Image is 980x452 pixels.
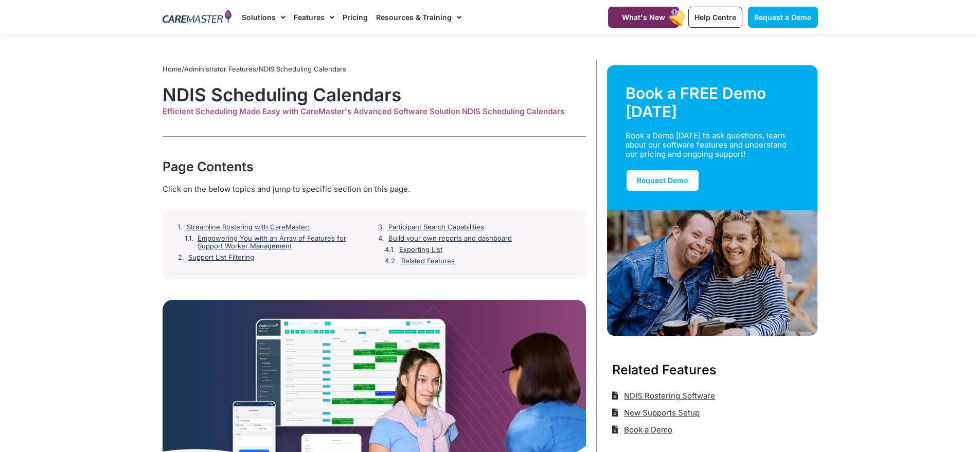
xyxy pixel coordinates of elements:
div: Page Contents [163,157,586,176]
a: Support List Filtering [188,254,254,262]
a: NDIS Rostering Software [612,387,716,404]
span: Book a Demo [621,421,672,438]
a: Related Features [401,257,455,265]
a: Help Centre [688,7,742,28]
a: Administrator Features [184,65,256,73]
div: Book a Demo [DATE] to ask questions, learn about our software features and understand our pricing... [626,131,787,159]
span: NDIS Scheduling Calendars [259,65,346,73]
a: Request Demo [626,169,700,192]
a: Home [163,65,182,73]
span: Help Centre [694,13,736,22]
span: Request Demo [637,176,688,185]
span: What's New [622,13,665,22]
a: Streamline Rostering with CareMaster: [187,223,310,231]
a: Build your own reports and dashboard [388,234,512,243]
span: NDIS Rostering Software [621,387,715,404]
a: Book a Demo [612,421,673,438]
a: New Supports Setup [612,404,700,421]
div: Efficient Scheduling Made Easy with CareMaster's Advanced Software Solution NDIS Scheduling Calen... [163,107,586,116]
span: / / [163,65,346,73]
a: What's New [608,7,679,28]
a: Request a Demo [748,7,818,28]
h1: NDIS Scheduling Calendars [163,84,586,105]
span: Request a Demo [754,13,812,22]
div: Book a FREE Demo [DATE] [626,84,799,121]
h3: Related Features [612,360,813,379]
a: Participant Search Capabilities [388,223,484,231]
img: CareMaster Logo [163,10,232,25]
a: Exporting List [399,246,442,254]
a: Empowering You with an Array of Features for Support Worker Management [198,234,370,250]
img: Support Worker and NDIS Participant out for a coffee. [607,210,818,336]
div: Click on the below topics and jump to specific section on this page. [163,184,586,195]
span: New Supports Setup [621,404,700,421]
